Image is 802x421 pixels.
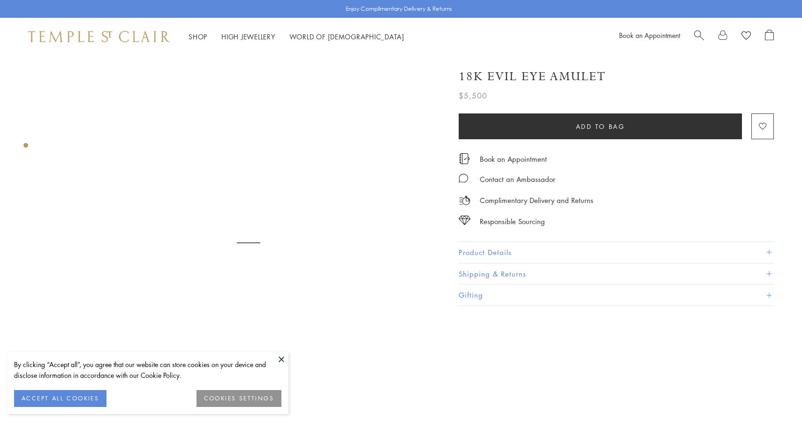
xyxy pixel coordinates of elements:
p: Complimentary Delivery and Returns [480,195,593,206]
img: icon_delivery.svg [459,195,470,206]
button: Add to bag [459,113,742,139]
button: Shipping & Returns [459,263,774,285]
p: Enjoy Complimentary Delivery & Returns [346,4,452,14]
a: Open Shopping Bag [765,30,774,44]
div: Product gallery navigation [23,141,28,155]
div: Responsible Sourcing [480,216,545,227]
button: ACCEPT ALL COOKIES [14,390,106,407]
button: COOKIES SETTINGS [197,390,281,407]
a: Book an Appointment [619,30,680,40]
img: Temple St. Clair [28,31,170,42]
h1: 18K Evil Eye Amulet [459,68,606,85]
a: View Wishlist [741,30,751,44]
button: Product Details [459,242,774,263]
a: World of [DEMOGRAPHIC_DATA]World of [DEMOGRAPHIC_DATA] [289,32,404,41]
img: icon_appointment.svg [459,153,470,164]
a: Book an Appointment [480,154,547,164]
img: MessageIcon-01_2.svg [459,173,468,183]
div: Contact an Ambassador [480,173,555,185]
img: icon_sourcing.svg [459,216,470,225]
div: By clicking “Accept all”, you agree that our website can store cookies on your device and disclos... [14,359,281,381]
a: High JewelleryHigh Jewellery [221,32,275,41]
button: Gifting [459,285,774,306]
span: $5,500 [459,90,487,102]
a: Search [694,30,704,44]
a: ShopShop [189,32,207,41]
nav: Main navigation [189,31,404,43]
span: Add to bag [576,121,625,132]
iframe: Gorgias live chat messenger [755,377,793,412]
